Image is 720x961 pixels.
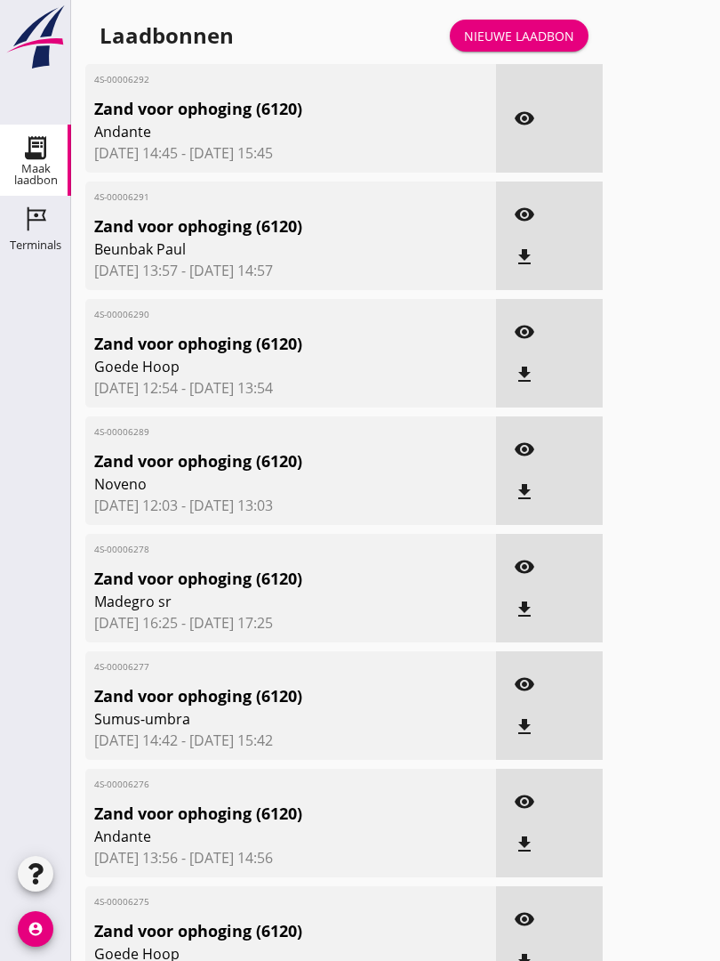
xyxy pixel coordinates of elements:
[94,730,487,751] span: [DATE] 14:42 - [DATE] 15:42
[514,909,535,930] i: visibility
[450,20,588,52] a: Nieuwe laadbon
[94,591,421,612] span: Madegro sr
[514,834,535,855] i: file_download
[514,716,535,738] i: file_download
[94,425,421,439] span: 4S-00006289
[10,239,61,251] div: Terminals
[94,778,421,791] span: 4S-00006276
[94,238,421,260] span: Beunbak Paul
[4,4,68,70] img: logo-small.a267ee39.svg
[514,246,535,268] i: file_download
[514,321,535,343] i: visibility
[514,481,535,503] i: file_download
[94,449,421,473] span: Zand voor ophoging (6120)
[514,439,535,460] i: visibility
[94,214,421,238] span: Zand voor ophoging (6120)
[94,308,421,321] span: 4S-00006290
[94,919,421,943] span: Zand voor ophoging (6120)
[94,612,487,634] span: [DATE] 16:25 - [DATE] 17:25
[94,895,421,909] span: 4S-00006275
[514,204,535,225] i: visibility
[94,567,421,591] span: Zand voor ophoging (6120)
[94,142,487,164] span: [DATE] 14:45 - [DATE] 15:45
[514,556,535,577] i: visibility
[94,802,421,826] span: Zand voor ophoging (6120)
[514,599,535,620] i: file_download
[94,97,421,121] span: Zand voor ophoging (6120)
[100,21,234,50] div: Laadbonnen
[514,791,535,812] i: visibility
[514,364,535,385] i: file_download
[94,377,487,399] span: [DATE] 12:54 - [DATE] 13:54
[514,108,535,129] i: visibility
[464,27,574,45] div: Nieuwe laadbon
[94,826,421,847] span: Andante
[94,684,421,708] span: Zand voor ophoging (6120)
[94,708,421,730] span: Sumus-umbra
[94,332,421,356] span: Zand voor ophoging (6120)
[94,660,421,674] span: 4S-00006277
[94,847,487,868] span: [DATE] 13:56 - [DATE] 14:56
[514,674,535,695] i: visibility
[94,356,421,377] span: Goede Hoop
[94,260,487,281] span: [DATE] 13:57 - [DATE] 14:57
[94,121,421,142] span: Andante
[94,73,421,86] span: 4S-00006292
[94,473,421,495] span: Noveno
[94,495,487,516] span: [DATE] 12:03 - [DATE] 13:03
[94,190,421,204] span: 4S-00006291
[18,911,53,947] i: account_circle
[94,543,421,556] span: 4S-00006278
